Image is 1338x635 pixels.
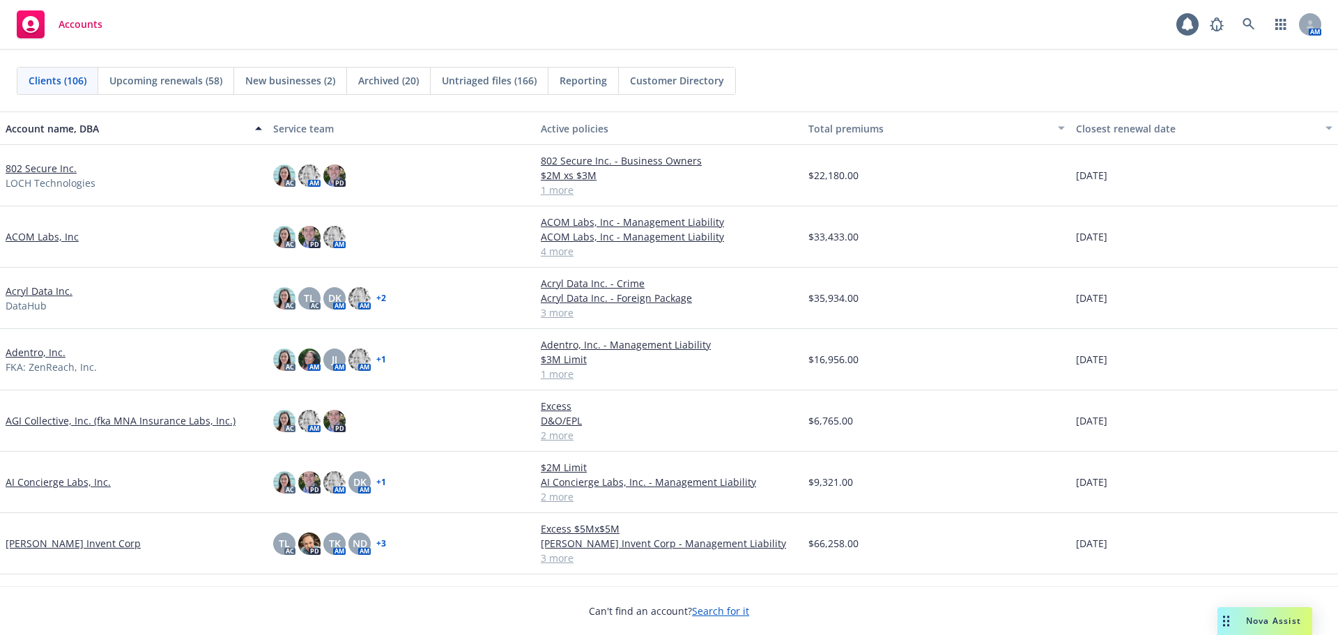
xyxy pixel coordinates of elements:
span: $35,934.00 [808,291,859,305]
div: Account name, DBA [6,121,247,136]
a: Report a Bug [1203,10,1231,38]
img: photo [298,410,321,432]
a: $2M xs $3M [541,168,797,183]
span: [DATE] [1076,352,1107,367]
a: Adentro, Inc. [6,345,66,360]
span: [DATE] [1076,291,1107,305]
span: [DATE] [1076,536,1107,551]
img: photo [298,471,321,494]
img: photo [348,287,371,309]
img: photo [273,226,295,248]
a: ACOM Labs, Inc [6,229,79,244]
a: 3 more [541,551,797,565]
a: 2 more [541,428,797,443]
span: Clients (106) [29,73,86,88]
div: Active policies [541,121,797,136]
span: Upcoming renewals (58) [109,73,222,88]
span: $6,765.00 [808,413,853,428]
span: TK [329,536,341,551]
button: Total premiums [803,112,1070,145]
span: [DATE] [1076,413,1107,428]
a: + 3 [376,540,386,548]
span: [DATE] [1076,168,1107,183]
a: 802 Secure Inc. [6,161,77,176]
span: DK [328,291,341,305]
a: Acryl Data Inc. - Crime [541,276,797,291]
span: $16,956.00 [808,352,859,367]
a: AL Talent, Inc. - Management Liability [541,583,797,597]
div: Service team [273,121,530,136]
button: Service team [268,112,535,145]
span: Archived (20) [358,73,419,88]
a: [PERSON_NAME] Invent Corp - Management Liability [541,536,797,551]
a: 802 Secure Inc. - Business Owners [541,153,797,168]
span: New businesses (2) [245,73,335,88]
a: $3M Limit [541,352,797,367]
div: Total premiums [808,121,1049,136]
img: photo [273,471,295,494]
img: photo [273,165,295,187]
span: Customer Directory [630,73,724,88]
span: ND [353,536,367,551]
img: photo [323,410,346,432]
img: photo [323,165,346,187]
a: + 2 [376,294,386,303]
a: 1 more [541,367,797,381]
button: Nova Assist [1217,607,1312,635]
span: FKA: ZenReach, Inc. [6,360,97,374]
img: photo [273,287,295,309]
a: [PERSON_NAME] Invent Corp [6,536,141,551]
span: TL [304,291,315,305]
span: Untriaged files (166) [442,73,537,88]
img: photo [273,349,295,371]
span: JJ [332,352,337,367]
a: ACOM Labs, Inc - Management Liability [541,229,797,244]
a: Search [1235,10,1263,38]
a: Acryl Data Inc. [6,284,72,298]
a: Excess $5Mx$5M [541,521,797,536]
a: + 1 [376,355,386,364]
img: photo [298,349,321,371]
a: 2 more [541,489,797,504]
span: $33,433.00 [808,229,859,244]
span: TL [279,536,290,551]
a: 3 more [541,305,797,320]
span: [DATE] [1076,229,1107,244]
div: Drag to move [1217,607,1235,635]
span: [DATE] [1076,475,1107,489]
a: Adentro, Inc. - Management Liability [541,337,797,352]
a: ACOM Labs, Inc - Management Liability [541,215,797,229]
a: Search for it [692,604,749,618]
span: Reporting [560,73,607,88]
button: Active policies [535,112,803,145]
span: LOCH Technologies [6,176,95,190]
div: Closest renewal date [1076,121,1317,136]
img: photo [298,165,321,187]
img: photo [348,349,371,371]
a: Switch app [1267,10,1295,38]
img: photo [298,226,321,248]
a: 1 more [541,183,797,197]
a: Accounts [11,5,108,44]
span: $9,321.00 [808,475,853,489]
span: Accounts [59,19,102,30]
a: $2M Limit [541,460,797,475]
a: AI Concierge Labs, Inc. - Management Liability [541,475,797,489]
span: $22,180.00 [808,168,859,183]
img: photo [298,533,321,555]
span: DK [353,475,367,489]
span: $66,258.00 [808,536,859,551]
span: Nova Assist [1246,615,1301,627]
a: + 1 [376,478,386,487]
img: photo [273,410,295,432]
a: Excess [541,399,797,413]
a: 4 more [541,244,797,259]
a: AI Concierge Labs, Inc. [6,475,111,489]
